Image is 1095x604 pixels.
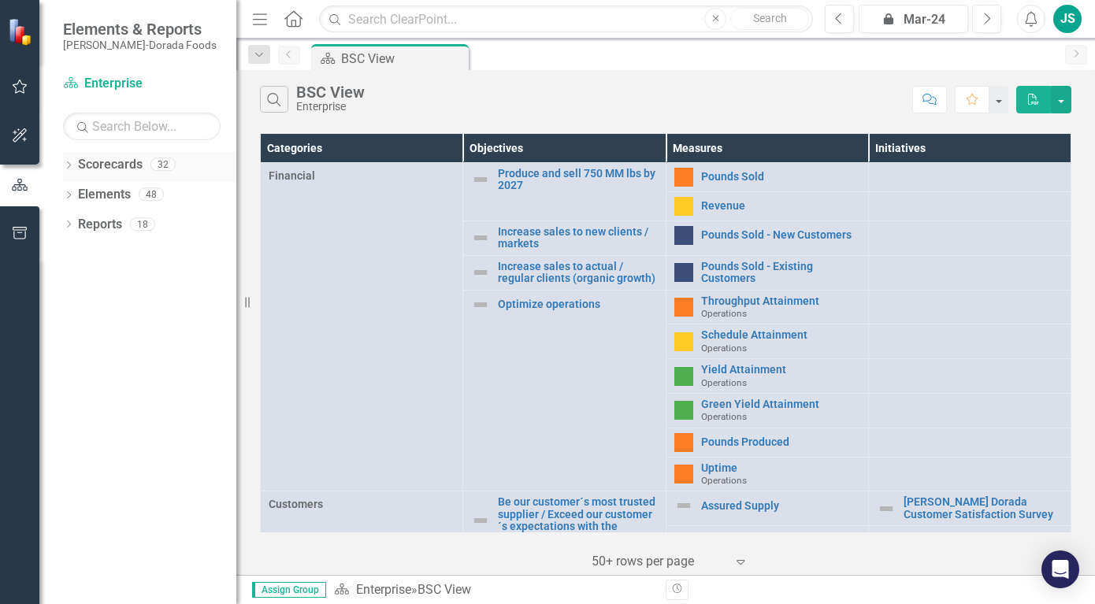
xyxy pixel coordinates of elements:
span: Operations [701,411,747,422]
a: Uptime [701,462,860,474]
a: Scorecards [78,156,143,174]
span: Operations [701,475,747,486]
img: Not Defined [471,228,490,247]
span: Financial [269,168,455,183]
a: Increase sales to actual / regular clients (organic growth) [498,261,657,285]
a: Assured Supply [701,500,860,512]
button: Mar-24 [859,5,968,33]
a: Pounds Sold - Existing Customers [701,261,860,285]
img: Not Defined [674,531,693,550]
a: Revenue [701,200,860,212]
a: Throughput Attainment [701,295,860,307]
img: Not Defined [877,499,896,518]
img: Above Target [674,367,693,386]
div: 18 [130,217,155,231]
a: Pounds Sold - New Customers [701,229,860,241]
div: Enterprise [296,101,365,113]
img: ClearPoint Strategy [8,17,36,46]
span: Operations [701,377,747,388]
img: Caution [674,197,693,216]
div: 32 [150,158,176,172]
span: Operations [701,343,747,354]
img: Not Defined [471,511,490,530]
div: BSC View [341,49,465,69]
span: Assign Group [252,582,326,598]
img: Warning [674,168,693,187]
img: Not Defined [471,295,490,314]
span: Search [753,12,787,24]
img: Above Target [674,401,693,420]
a: Enterprise [63,75,221,93]
img: Warning [674,433,693,452]
img: Caution [674,332,693,351]
span: Elements & Reports [63,20,217,39]
div: » [334,581,654,599]
img: Warning [674,465,693,484]
a: Optimize operations [498,298,657,310]
img: No Information [674,226,693,245]
button: Search [730,8,809,30]
a: Enterprise [356,582,411,597]
a: Elements [78,186,131,204]
img: Not Defined [674,496,693,515]
span: Operations [701,308,747,319]
input: Search Below... [63,113,221,140]
span: Customers [269,496,455,512]
a: Schedule Attainment [701,329,860,341]
a: Yield Attainment [701,364,860,376]
a: [PERSON_NAME] Dorada Customer Satisfaction Survey [904,496,1063,521]
a: Reports [78,216,122,234]
a: Produce and sell 750 MM lbs by 2027 [498,168,657,192]
a: Green Yield Attainment [701,398,860,410]
small: [PERSON_NAME]-Dorada Foods [63,39,217,51]
img: Not Defined [471,263,490,282]
div: Mar-24 [864,10,963,29]
div: Open Intercom Messenger [1041,550,1079,588]
img: Not Defined [471,170,490,189]
a: Be our customer´s most trusted supplier / Exceed our customer´s expectations with the highest qua... [498,496,657,545]
div: BSC View [418,582,471,597]
button: JS [1053,5,1082,33]
img: No Information [674,263,693,282]
a: Pounds Sold [701,171,860,183]
div: 48 [139,188,164,202]
input: Search ClearPoint... [319,6,813,33]
img: Warning [674,298,693,317]
div: BSC View [296,83,365,101]
a: Increase sales to new clients / markets [498,226,657,250]
a: Pounds Produced [701,436,860,448]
